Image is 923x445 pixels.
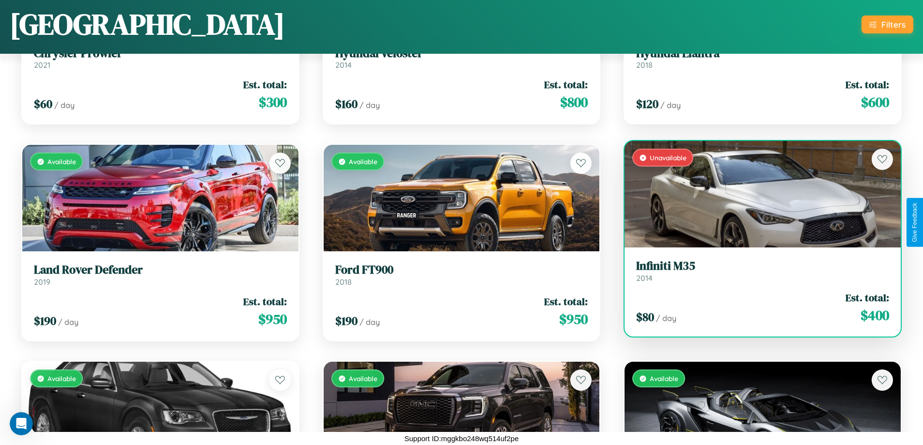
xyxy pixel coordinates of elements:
span: / day [660,100,681,110]
span: Est. total: [243,77,287,92]
span: Unavailable [650,153,687,162]
span: Available [47,374,76,383]
span: / day [656,313,676,323]
span: / day [58,317,78,327]
h1: [GEOGRAPHIC_DATA] [10,4,285,44]
span: / day [360,317,380,327]
span: $ 80 [636,309,654,325]
span: $ 120 [636,96,658,112]
span: Available [650,374,678,383]
span: Est. total: [845,77,889,92]
h3: Infiniti M35 [636,259,889,273]
span: $ 160 [335,96,358,112]
a: Hyundai Veloster2014 [335,46,588,70]
a: Infiniti M352014 [636,259,889,283]
span: 2021 [34,60,50,70]
span: Est. total: [544,294,588,308]
span: 2014 [636,273,653,283]
span: Est. total: [243,294,287,308]
span: Available [349,374,377,383]
p: Support ID: mggkbo248wq514uf2pe [404,432,518,445]
span: Available [349,157,377,166]
span: / day [360,100,380,110]
span: Est. total: [544,77,588,92]
span: 2019 [34,277,50,287]
span: $ 950 [559,309,588,329]
span: 2018 [335,277,352,287]
span: $ 190 [335,313,358,329]
div: Filters [881,19,906,30]
span: 2014 [335,60,352,70]
span: $ 400 [860,306,889,325]
div: Give Feedback [911,203,918,242]
a: Ford FT9002018 [335,263,588,287]
span: $ 300 [259,92,287,112]
h3: Land Rover Defender [34,263,287,277]
a: Land Rover Defender2019 [34,263,287,287]
span: Available [47,157,76,166]
iframe: Intercom live chat [10,412,33,435]
h3: Ford FT900 [335,263,588,277]
span: $ 60 [34,96,52,112]
span: $ 950 [258,309,287,329]
span: Est. total: [845,291,889,305]
a: Hyundai Elantra2018 [636,46,889,70]
span: $ 600 [861,92,889,112]
span: / day [54,100,75,110]
span: $ 190 [34,313,56,329]
button: Filters [861,15,913,33]
span: $ 800 [560,92,588,112]
span: 2018 [636,60,653,70]
a: Chrysler Prowler2021 [34,46,287,70]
